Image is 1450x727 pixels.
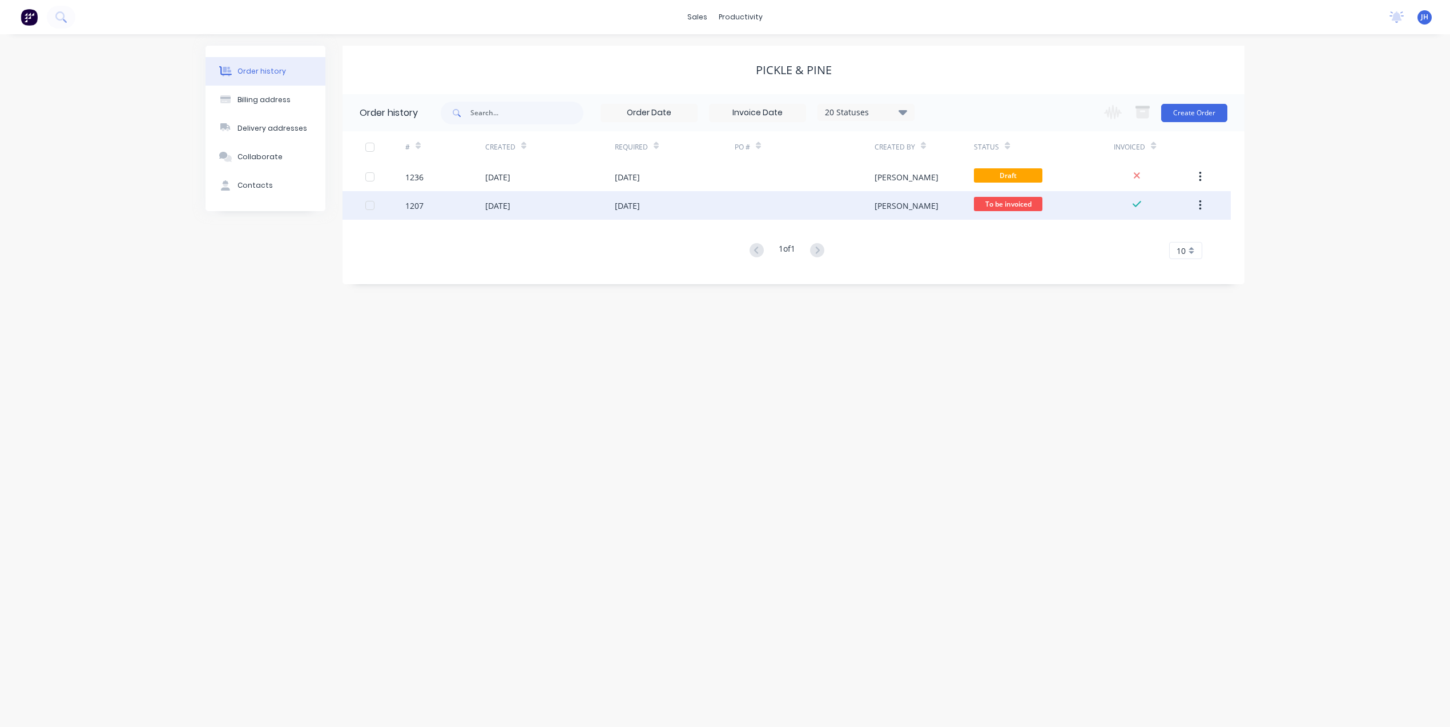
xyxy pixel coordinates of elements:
div: [DATE] [485,200,510,212]
div: [PERSON_NAME] [875,171,939,183]
div: # [405,142,410,152]
div: 1207 [405,200,424,212]
div: Invoiced [1114,131,1194,163]
div: [DATE] [615,200,640,212]
img: Factory [21,9,38,26]
button: Contacts [206,171,325,200]
div: PO # [735,142,750,152]
div: Status [974,142,999,152]
div: Required [615,131,735,163]
button: Delivery addresses [206,114,325,143]
span: To be invoiced [974,197,1042,211]
div: Collaborate [237,152,283,162]
span: 10 [1177,245,1186,257]
button: Billing address [206,86,325,114]
div: Order history [360,106,418,120]
div: [DATE] [485,171,510,183]
div: productivity [713,9,768,26]
div: [DATE] [615,171,640,183]
div: # [405,131,485,163]
input: Invoice Date [710,104,805,122]
div: 1 of 1 [779,243,795,259]
div: Created By [875,142,915,152]
span: Draft [974,168,1042,183]
div: Created By [875,131,974,163]
div: sales [682,9,713,26]
div: Invoiced [1114,142,1145,152]
div: Created [485,142,515,152]
div: Order history [237,66,286,76]
div: [PERSON_NAME] [875,200,939,212]
div: Status [974,131,1114,163]
div: 20 Statuses [818,106,914,119]
button: Collaborate [206,143,325,171]
div: 1236 [405,171,424,183]
div: Created [485,131,615,163]
div: Billing address [237,95,291,105]
div: Contacts [237,180,273,191]
div: PO # [735,131,875,163]
button: Order history [206,57,325,86]
button: Create Order [1161,104,1227,122]
input: Order Date [601,104,697,122]
div: Pickle & Pine [756,63,832,77]
span: JH [1421,12,1428,22]
div: Delivery addresses [237,123,307,134]
div: Required [615,142,648,152]
input: Search... [470,102,583,124]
